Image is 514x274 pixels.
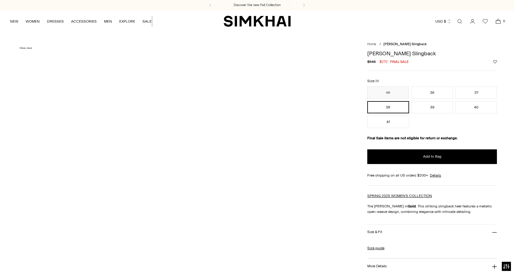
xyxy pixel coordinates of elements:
[492,15,504,27] a: Open cart modal
[455,86,497,99] button: 37
[367,245,384,251] a: Size guide
[479,15,491,27] a: Wishlist
[104,15,112,28] a: MEN
[367,42,376,46] a: Home
[493,60,497,64] button: Add to Wishlist
[501,18,507,24] span: 0
[408,204,416,208] strong: Gold
[367,264,386,268] h3: More Details
[430,173,441,178] a: Details
[423,154,441,159] span: Add to Bag
[367,86,409,99] button: 35
[367,258,497,274] button: More Details
[119,15,135,28] a: EXPLORE
[367,42,497,47] nav: breadcrumbs
[379,59,388,64] span: $272
[47,15,64,28] a: DRESSES
[5,251,61,269] iframe: Sign Up via Text for Offers
[435,15,451,28] button: USD $
[367,59,376,64] s: $545
[367,230,382,234] h3: Size & Fit
[26,15,40,28] a: WOMEN
[367,136,458,140] strong: Final Sale items are not eligible for return or exchange.
[234,3,281,8] a: Discover the new Fall Collection
[367,225,497,240] button: Size & Fit
[455,101,497,113] button: 40
[367,149,497,164] button: Add to Bag
[367,173,497,178] div: Free shipping on all US orders $200+
[367,203,497,214] p: The [PERSON_NAME] in . This striking slingback heel features a metallic open-weave design, combin...
[71,15,97,28] a: ACCESSORIES
[379,42,381,47] div: /
[454,15,466,27] a: Open search modal
[367,101,409,113] button: 38
[224,15,291,27] a: SIMKHAI
[367,194,432,198] a: SPRING 2025 WOMEN'S COLLECTION
[412,101,453,113] button: 39
[367,51,497,56] h1: [PERSON_NAME] Slingback
[375,79,379,83] span: 38
[367,116,409,128] button: 41
[383,42,427,46] span: [PERSON_NAME] Slingback
[142,15,152,28] a: SALE
[466,15,479,27] a: Go to the account page
[367,78,379,84] label: Size:
[10,15,18,28] a: NEW
[412,86,453,99] button: 36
